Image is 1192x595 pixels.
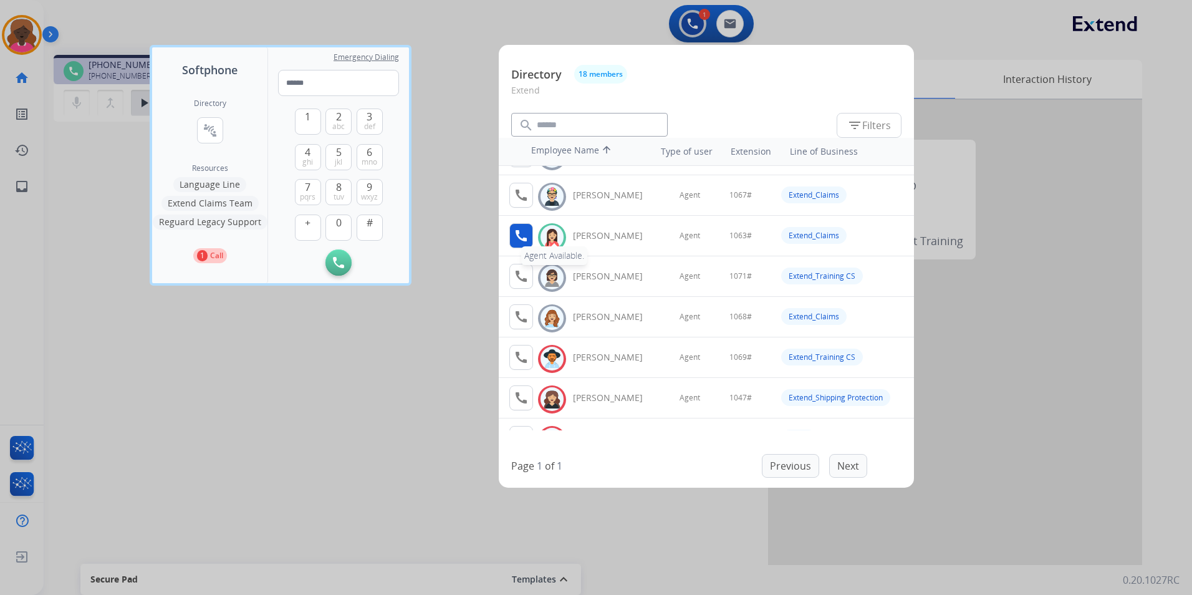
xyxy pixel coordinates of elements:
[680,312,700,322] span: Agent
[305,109,310,124] span: 1
[729,352,752,362] span: 1069#
[573,189,656,201] div: [PERSON_NAME]
[680,190,700,200] span: Agent
[295,109,321,135] button: 1
[302,157,313,167] span: ghi
[519,118,534,133] mat-icon: search
[847,118,862,133] mat-icon: filter_list
[545,458,554,473] p: of
[511,66,562,83] p: Directory
[599,144,614,159] mat-icon: arrow_upward
[521,246,587,265] div: Agent Available.
[336,180,342,195] span: 8
[367,109,372,124] span: 3
[514,309,529,324] mat-icon: call
[511,458,534,473] p: Page
[784,139,908,164] th: Line of Business
[573,270,656,283] div: [PERSON_NAME]
[543,228,561,247] img: avatar
[295,179,321,205] button: 7pqrs
[182,61,238,79] span: Softphone
[574,65,627,84] button: 18 members
[362,157,377,167] span: mno
[295,144,321,170] button: 4ghi
[325,215,352,241] button: 0
[781,389,890,406] div: Extend_Shipping Protection
[336,109,342,124] span: 2
[1123,573,1180,588] p: 0.20.1027RC
[192,163,228,173] span: Resources
[680,231,700,241] span: Agent
[357,179,383,205] button: 9wxyz
[573,311,656,323] div: [PERSON_NAME]
[193,248,227,263] button: 1Call
[729,393,752,403] span: 1047#
[781,308,847,325] div: Extend_Claims
[509,223,533,248] button: Agent Available.
[367,145,372,160] span: 6
[514,390,529,405] mat-icon: call
[173,177,246,192] button: Language Line
[305,145,310,160] span: 4
[336,145,342,160] span: 5
[781,268,863,284] div: Extend_Training CS
[367,180,372,195] span: 9
[837,113,901,138] button: Filters
[153,215,267,230] button: Reguard Legacy Support
[643,139,719,164] th: Type of user
[729,271,752,281] span: 1071#
[543,349,561,369] img: avatar
[305,215,310,230] span: +
[680,352,700,362] span: Agent
[334,192,344,202] span: tuv
[161,196,259,211] button: Extend Claims Team
[305,180,310,195] span: 7
[543,390,561,409] img: avatar
[729,312,752,322] span: 1068#
[325,109,352,135] button: 2abc
[336,215,342,230] span: 0
[194,99,226,109] h2: Directory
[334,52,399,62] span: Emergency Dialing
[724,139,777,164] th: Extension
[514,188,529,203] mat-icon: call
[680,271,700,281] span: Agent
[210,250,223,261] p: Call
[514,269,529,284] mat-icon: call
[781,349,863,365] div: Extend_Training CS
[300,192,315,202] span: pqrs
[361,192,378,202] span: wxyz
[295,215,321,241] button: +
[367,215,373,230] span: #
[514,350,529,365] mat-icon: call
[357,215,383,241] button: #
[781,430,817,447] div: Agent
[511,84,901,107] p: Extend
[729,231,752,241] span: 1063#
[573,230,656,242] div: [PERSON_NAME]
[680,393,700,403] span: Agent
[543,187,561,206] img: avatar
[335,157,342,167] span: jkl
[357,144,383,170] button: 6mno
[514,228,529,243] mat-icon: call
[781,227,847,244] div: Extend_Claims
[573,392,656,404] div: [PERSON_NAME]
[543,268,561,288] img: avatar
[364,122,375,132] span: def
[333,257,344,268] img: call-button
[357,109,383,135] button: 3def
[325,179,352,205] button: 8tuv
[729,190,752,200] span: 1067#
[332,122,345,132] span: abc
[203,123,218,138] mat-icon: connect_without_contact
[781,186,847,203] div: Extend_Claims
[573,351,656,364] div: [PERSON_NAME]
[197,250,208,261] p: 1
[847,118,891,133] span: Filters
[525,138,637,165] th: Employee Name
[543,309,561,328] img: avatar
[325,144,352,170] button: 5jkl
